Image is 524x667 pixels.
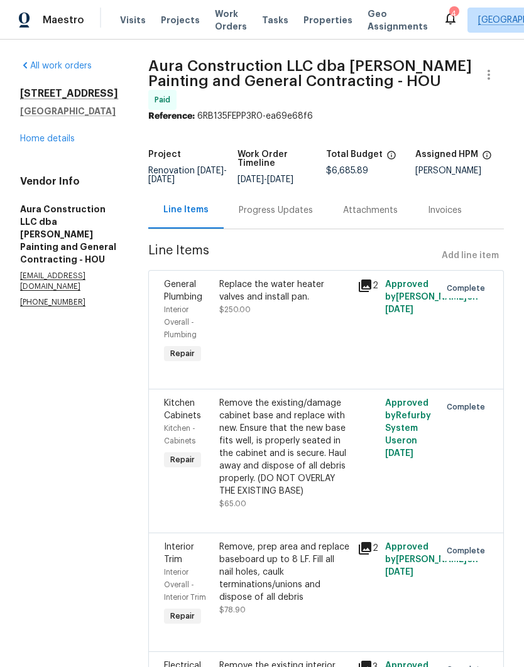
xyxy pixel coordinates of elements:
span: Approved by [PERSON_NAME] on [385,543,478,577]
span: - [237,175,293,184]
span: [DATE] [385,568,413,577]
span: [DATE] [385,305,413,314]
span: - [148,166,227,184]
span: $65.00 [219,500,246,507]
div: Progress Updates [239,204,313,217]
span: Tasks [262,16,288,24]
span: [DATE] [197,166,224,175]
span: [DATE] [267,175,293,184]
span: The total cost of line items that have been proposed by Opendoor. This sum includes line items th... [386,150,396,166]
div: Line Items [163,203,209,216]
h5: Aura Construction LLC dba [PERSON_NAME] Painting and General Contracting - HOU [20,203,118,266]
span: Interior Overall - Plumbing [164,306,197,339]
span: Approved by [PERSON_NAME] on [385,280,478,314]
h4: Vendor Info [20,175,118,188]
span: Kitchen Cabinets [164,399,201,420]
span: Repair [165,610,200,622]
h5: Work Order Timeline [237,150,327,168]
span: Interior Trim [164,543,194,564]
span: Maestro [43,14,84,26]
h5: Total Budget [326,150,383,159]
a: All work orders [20,62,92,70]
span: General Plumbing [164,280,202,301]
div: Invoices [428,204,462,217]
div: Replace the water heater valves and install pan. [219,278,350,303]
span: Properties [303,14,352,26]
span: Interior Overall - Interior Trim [164,568,206,601]
span: Visits [120,14,146,26]
div: Attachments [343,204,398,217]
span: Projects [161,14,200,26]
span: Repair [165,347,200,360]
div: Remove, prep area and replace baseboard up to 8 LF. Fill all nail holes, caulk terminations/union... [219,541,350,604]
span: [DATE] [237,175,264,184]
div: 6RB135FEPP3R0-ea69e68f6 [148,110,504,122]
span: Complete [447,545,490,557]
span: Geo Assignments [368,8,428,33]
span: Approved by Refurby System User on [385,399,431,458]
b: Reference: [148,112,195,121]
span: Complete [447,282,490,295]
span: Renovation [148,166,227,184]
span: The hpm assigned to this work order. [482,150,492,166]
span: Work Orders [215,8,247,33]
div: [PERSON_NAME] [415,166,505,175]
span: $6,685.89 [326,166,368,175]
div: Remove the existing/damage cabinet base and replace with new. Ensure that the new base fits well,... [219,397,350,497]
div: 2 [358,278,378,293]
a: Home details [20,134,75,143]
span: $250.00 [219,306,251,313]
span: Repair [165,453,200,466]
span: Complete [447,401,490,413]
h5: Assigned HPM [415,150,478,159]
span: Line Items [148,244,437,268]
span: [DATE] [385,449,413,458]
span: Paid [155,94,175,106]
div: 2 [358,541,378,556]
h5: Project [148,150,181,159]
span: Aura Construction LLC dba [PERSON_NAME] Painting and General Contracting - HOU [148,58,472,89]
span: Kitchen - Cabinets [164,425,195,445]
span: $78.90 [219,606,246,614]
span: [DATE] [148,175,175,184]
